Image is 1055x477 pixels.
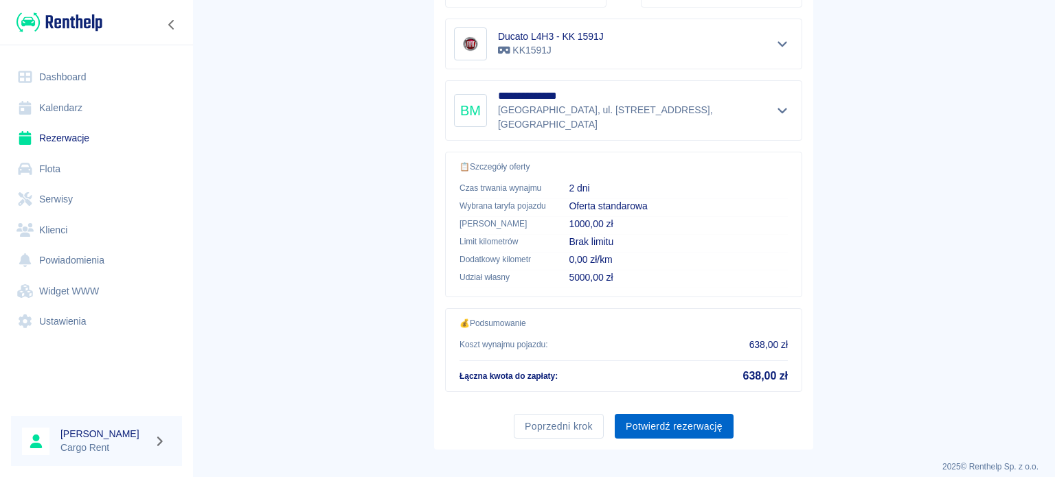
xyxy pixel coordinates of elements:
a: Flota [11,154,182,185]
a: Serwisy [11,184,182,215]
button: Pokaż szczegóły [771,101,794,120]
p: 2025 © Renthelp Sp. z o.o. [209,461,1039,473]
a: Widget WWW [11,276,182,307]
a: Renthelp logo [11,11,102,34]
p: Cargo Rent [60,441,148,455]
p: 💰 Podsumowanie [460,317,788,329]
p: Brak limitu [569,235,788,249]
button: Zwiń nawigację [161,16,182,34]
p: Oferta standarowa [569,199,788,213]
img: Renthelp logo [16,11,102,34]
a: Powiadomienia [11,245,182,276]
a: Rezerwacje [11,123,182,154]
img: Image [457,30,484,58]
button: Poprzedni krok [514,414,604,439]
p: 5000,00 zł [569,270,788,285]
p: Koszt wynajmu pojazdu : [460,338,548,351]
a: Dashboard [11,62,182,93]
p: Łączna kwota do zapłaty : [460,370,558,382]
p: Czas trwania wynajmu [460,182,547,194]
p: 1000,00 zł [569,217,788,231]
p: Limit kilometrów [460,235,547,248]
button: Potwierdź rezerwację [615,414,734,439]
h6: [PERSON_NAME] [60,427,148,441]
p: Dodatkowy kilometr [460,253,547,266]
div: BM [454,94,487,127]
h6: Ducato L4H3 - KK 1591J [498,30,604,43]
p: Udział własny [460,271,547,283]
a: Kalendarz [11,93,182,124]
p: [GEOGRAPHIC_DATA], ul. [STREET_ADDRESS] , [GEOGRAPHIC_DATA] [498,103,760,132]
p: Wybrana taryfa pojazdu [460,200,547,212]
p: [PERSON_NAME] [460,218,547,230]
p: 📋 Szczegóły oferty [460,161,788,173]
p: 2 dni [569,181,788,196]
a: Klienci [11,215,182,246]
a: Ustawienia [11,306,182,337]
p: 638,00 zł [749,338,788,352]
h5: 638,00 zł [743,369,788,383]
p: KK1591J [498,43,604,58]
button: Pokaż szczegóły [771,34,794,54]
p: 0,00 zł/km [569,253,788,267]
